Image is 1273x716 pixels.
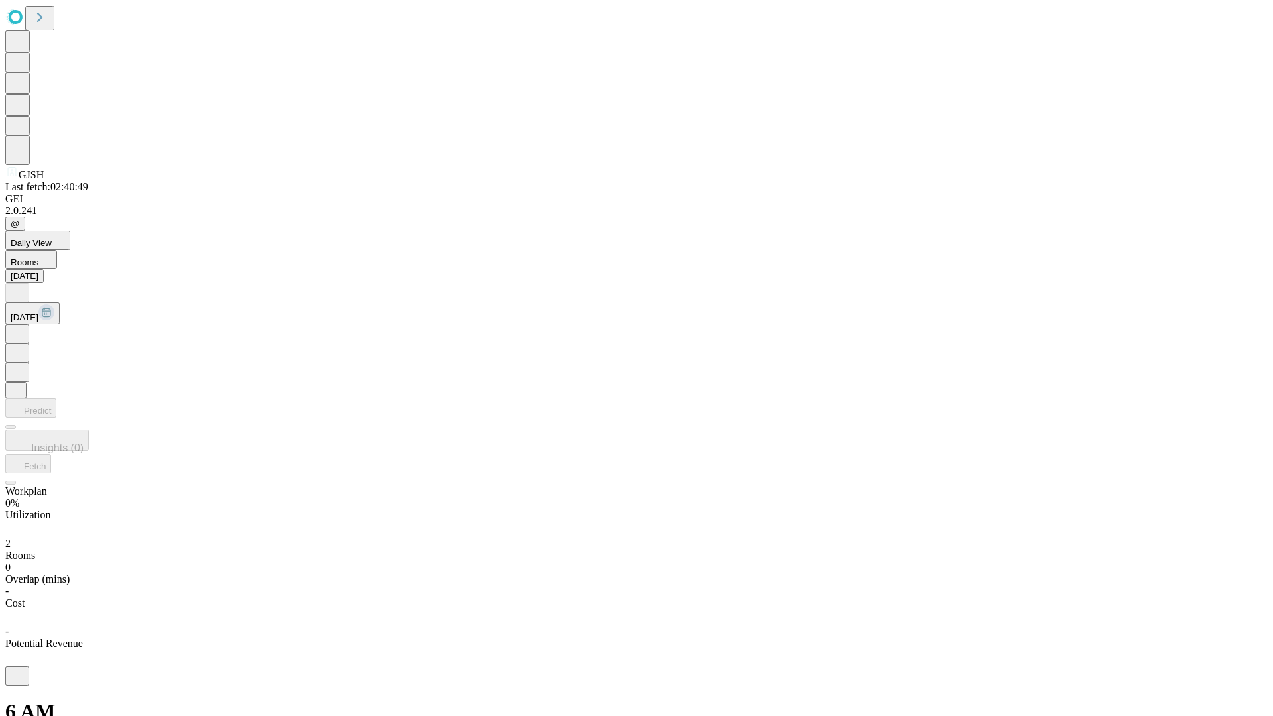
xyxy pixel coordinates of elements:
span: 0% [5,497,19,508]
span: 0 [5,562,11,573]
button: Insights (0) [5,430,89,451]
span: Workplan [5,485,47,497]
span: Potential Revenue [5,638,83,649]
span: Cost [5,597,25,609]
div: 2.0.241 [5,205,1268,217]
span: Overlap (mins) [5,573,70,585]
span: @ [11,219,20,229]
span: Rooms [11,257,38,267]
div: GEI [5,193,1268,205]
button: @ [5,217,25,231]
button: [DATE] [5,269,44,283]
span: GJSH [19,169,44,180]
span: Rooms [5,550,35,561]
button: Fetch [5,454,51,473]
span: Last fetch: 02:40:49 [5,181,88,192]
button: Predict [5,398,56,418]
span: - [5,626,9,637]
button: [DATE] [5,302,60,324]
span: Insights (0) [31,442,84,453]
span: [DATE] [11,312,38,322]
button: Daily View [5,231,70,250]
span: 2 [5,538,11,549]
span: - [5,585,9,597]
span: Utilization [5,509,50,520]
span: Daily View [11,238,52,248]
button: Rooms [5,250,57,269]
